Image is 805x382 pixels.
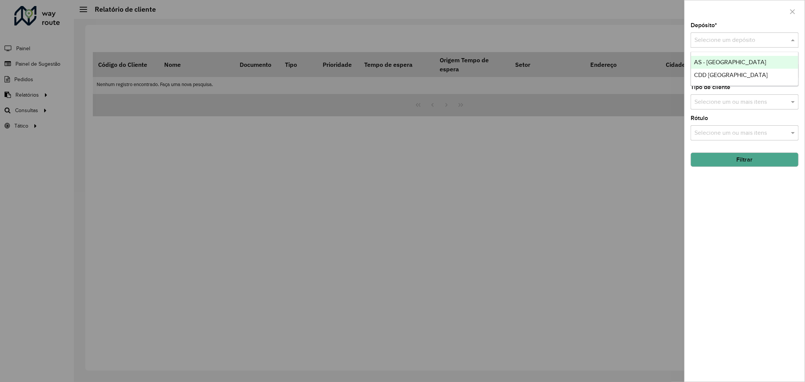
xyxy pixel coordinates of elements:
ng-dropdown-panel: Options list [691,52,799,86]
span: CDD [GEOGRAPHIC_DATA] [694,72,768,78]
label: Rótulo [691,114,708,123]
span: AS - [GEOGRAPHIC_DATA] [694,59,766,65]
label: Depósito [691,21,717,30]
button: Filtrar [691,152,799,167]
label: Tipo de cliente [691,83,730,92]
